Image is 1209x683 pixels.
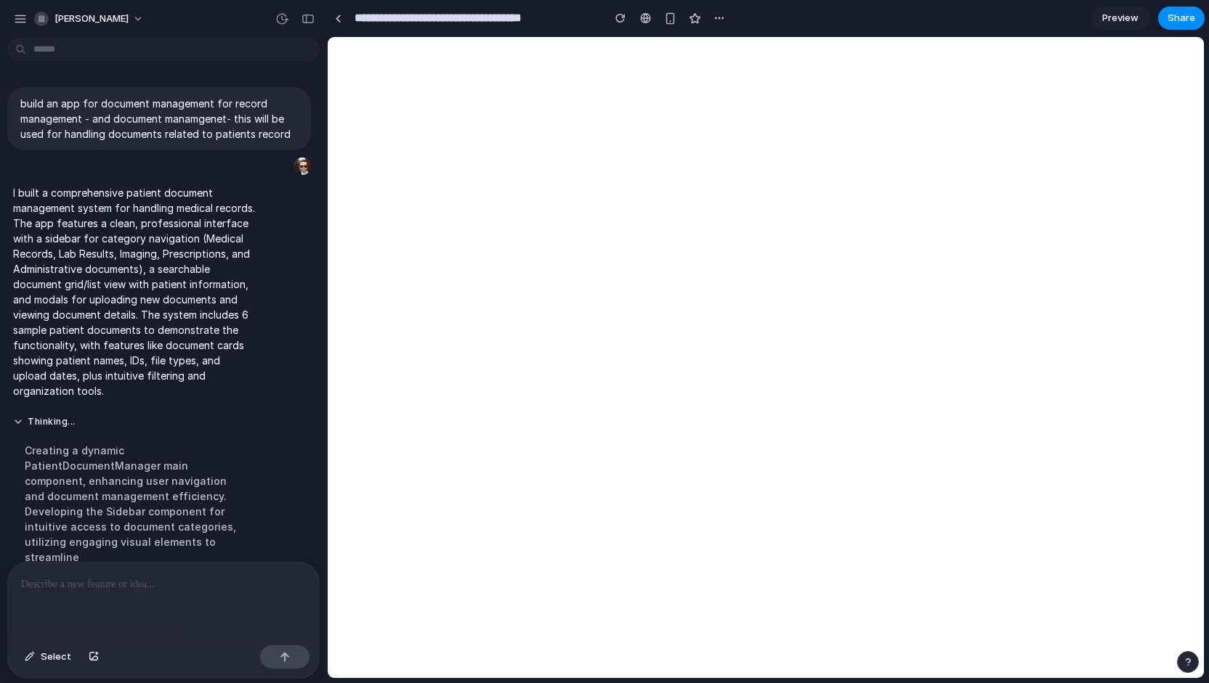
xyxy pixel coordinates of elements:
[28,7,151,30] button: [PERSON_NAME]
[13,434,256,573] div: Creating a dynamic PatientDocumentManager main component, enhancing user navigation and document ...
[1158,7,1205,30] button: Share
[41,650,71,664] span: Select
[54,12,129,26] span: [PERSON_NAME]
[1091,7,1149,30] a: Preview
[13,185,256,398] p: I built a comprehensive patient document management system for handling medical records. The app ...
[1102,11,1139,25] span: Preview
[20,96,298,142] p: build an app for document management for record management - and document manamgenet- this will b...
[17,645,78,668] button: Select
[1168,11,1195,25] span: Share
